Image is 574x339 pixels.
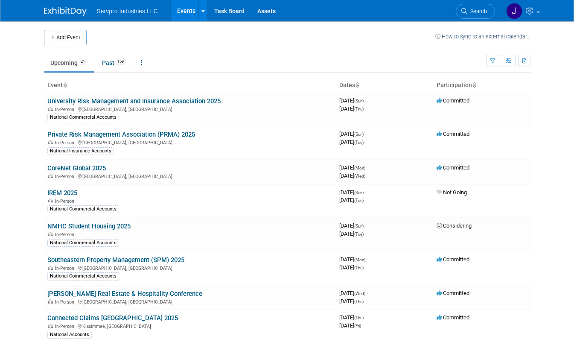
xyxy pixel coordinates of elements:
span: (Tue) [354,232,364,237]
a: Past159 [96,55,133,71]
span: Search [467,8,487,15]
span: Committed [437,97,469,104]
a: Search [456,4,495,19]
img: In-Person Event [48,199,53,203]
span: In-Person [55,174,77,179]
img: In-Person Event [48,174,53,178]
span: Committed [437,164,469,171]
div: National Commercial Accounts [47,239,119,247]
span: (Tue) [354,140,364,145]
span: [DATE] [339,322,361,329]
span: Servpro Industries LLC [97,8,158,15]
span: In-Person [55,266,77,271]
span: In-Person [55,107,77,112]
span: (Mon) [354,257,365,262]
span: Committed [437,131,469,137]
th: Dates [336,78,433,93]
span: In-Person [55,299,77,305]
span: - [365,189,366,196]
span: [DATE] [339,189,366,196]
span: - [367,290,368,296]
span: In-Person [55,140,77,146]
a: Private Risk Management Association (PRMA) 2025 [47,131,195,138]
a: Connected Claims [GEOGRAPHIC_DATA] 2025 [47,314,178,322]
span: (Sun) [354,224,364,228]
span: - [367,256,368,263]
span: [DATE] [339,256,368,263]
span: (Sun) [354,99,364,103]
span: - [365,97,366,104]
img: In-Person Event [48,232,53,236]
span: - [367,164,368,171]
span: Considering [437,222,472,229]
div: [GEOGRAPHIC_DATA], [GEOGRAPHIC_DATA] [47,172,332,179]
img: In-Person Event [48,140,53,144]
div: [GEOGRAPHIC_DATA], [GEOGRAPHIC_DATA] [47,105,332,112]
a: NMHC Student Housing 2025 [47,222,131,230]
a: University Risk Management and Insurance Association 2025 [47,97,221,105]
span: [DATE] [339,97,366,104]
span: (Wed) [354,291,365,296]
div: National Commercial Accounts [47,272,119,280]
th: Event [44,78,336,93]
span: - [365,131,366,137]
a: IREM 2025 [47,189,77,197]
div: [GEOGRAPHIC_DATA], [GEOGRAPHIC_DATA] [47,139,332,146]
span: [DATE] [339,290,368,296]
div: [GEOGRAPHIC_DATA], [GEOGRAPHIC_DATA] [47,298,332,305]
div: Kissimmee, [GEOGRAPHIC_DATA] [47,322,332,329]
img: In-Person Event [48,266,53,270]
span: (Fri) [354,324,361,328]
span: Committed [437,314,469,321]
span: (Thu) [354,316,364,320]
th: Participation [433,78,530,93]
img: In-Person Event [48,299,53,304]
a: Sort by Event Name [63,82,67,88]
div: National Accounts [47,331,92,339]
span: Committed [437,290,469,296]
a: CoreNet Global 2025 [47,164,106,172]
span: [DATE] [339,105,364,112]
img: In-Person Event [48,107,53,111]
span: Not Going [437,189,467,196]
span: - [365,314,366,321]
span: Committed [437,256,469,263]
span: [DATE] [339,139,364,145]
img: ExhibitDay [44,7,87,16]
div: National Insurance Accounts [47,147,114,155]
span: (Thu) [354,266,364,270]
span: [DATE] [339,231,364,237]
span: In-Person [55,324,77,329]
span: (Mon) [354,166,365,170]
span: In-Person [55,199,77,204]
a: [PERSON_NAME] Real Estate & Hospitality Conference [47,290,202,298]
span: [DATE] [339,197,364,203]
span: [DATE] [339,298,364,304]
span: (Thu) [354,107,364,111]
span: [DATE] [339,131,366,137]
a: How to sync to an external calendar... [435,33,530,40]
img: Jeremy Jackson [506,3,522,19]
a: Sort by Start Date [355,82,359,88]
span: (Tue) [354,198,364,203]
a: Southeastern Property Management (SPM) 2025 [47,256,184,264]
span: [DATE] [339,222,366,229]
div: National Commercial Accounts [47,205,119,213]
span: [DATE] [339,172,365,179]
span: (Wed) [354,174,365,178]
span: [DATE] [339,314,366,321]
span: (Sun) [354,132,364,137]
span: [DATE] [339,164,368,171]
span: 21 [78,58,87,65]
span: [DATE] [339,264,364,271]
span: - [365,222,366,229]
a: Upcoming21 [44,55,94,71]
a: Sort by Participation Type [472,82,476,88]
span: (Sun) [354,190,364,195]
div: National Commercial Accounts [47,114,119,121]
button: Add Event [44,30,87,45]
div: [GEOGRAPHIC_DATA], [GEOGRAPHIC_DATA] [47,264,332,271]
img: In-Person Event [48,324,53,328]
span: 159 [115,58,126,65]
span: In-Person [55,232,77,237]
